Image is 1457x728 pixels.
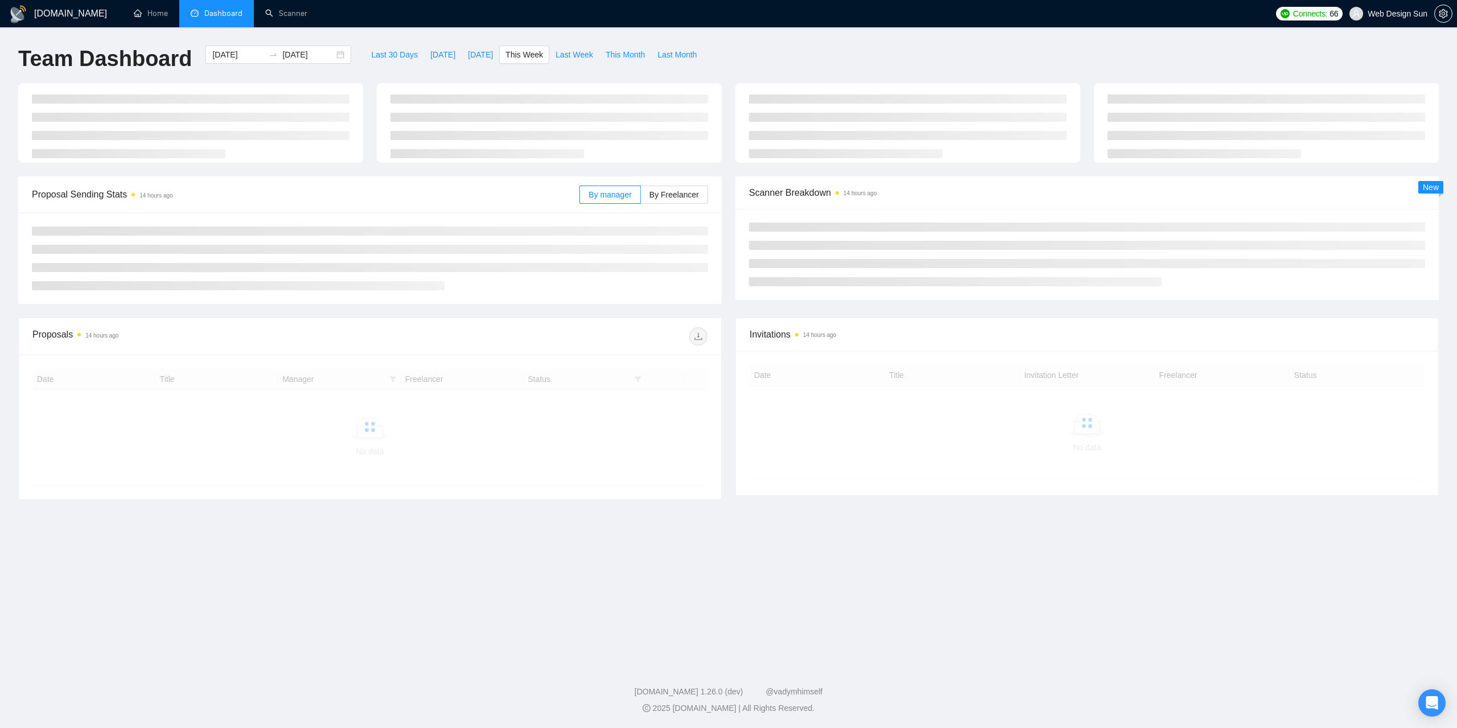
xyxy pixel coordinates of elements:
time: 14 hours ago [85,332,118,339]
span: This Week [505,48,543,61]
span: [DATE] [430,48,455,61]
div: 2025 [DOMAIN_NAME] | All Rights Reserved. [9,702,1448,714]
a: searchScanner [265,9,307,18]
span: setting [1435,9,1452,18]
div: Open Intercom Messenger [1418,689,1446,717]
span: [DATE] [468,48,493,61]
button: [DATE] [424,46,462,64]
button: Last 30 Days [365,46,424,64]
div: Proposals [32,327,370,346]
span: dashboard [191,9,199,17]
span: By manager [588,190,631,199]
span: copyright [643,704,651,712]
span: user [1352,10,1360,18]
span: Invitations [750,327,1425,342]
span: 66 [1330,7,1338,20]
span: Last 30 Days [371,48,418,61]
time: 14 hours ago [803,332,836,338]
a: homeHome [134,9,168,18]
span: Last Week [555,48,593,61]
input: Start date [212,48,264,61]
img: logo [9,5,27,23]
span: Scanner Breakdown [749,186,1425,200]
a: setting [1434,9,1452,18]
button: This Week [499,46,549,64]
span: Connects: [1293,7,1327,20]
span: swap-right [269,50,278,59]
a: [DOMAIN_NAME] 1.26.0 (dev) [635,687,743,696]
a: @vadymhimself [765,687,822,696]
span: to [269,50,278,59]
time: 14 hours ago [843,190,876,196]
img: upwork-logo.png [1281,9,1290,18]
time: 14 hours ago [139,192,172,199]
button: Last Week [549,46,599,64]
h1: Team Dashboard [18,46,192,72]
span: Proposal Sending Stats [32,187,579,201]
span: Dashboard [204,9,242,18]
button: [DATE] [462,46,499,64]
button: This Month [599,46,651,64]
button: Last Month [651,46,703,64]
span: By Freelancer [649,190,699,199]
input: End date [282,48,334,61]
span: This Month [606,48,645,61]
span: New [1423,183,1439,192]
button: setting [1434,5,1452,23]
span: Last Month [657,48,697,61]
